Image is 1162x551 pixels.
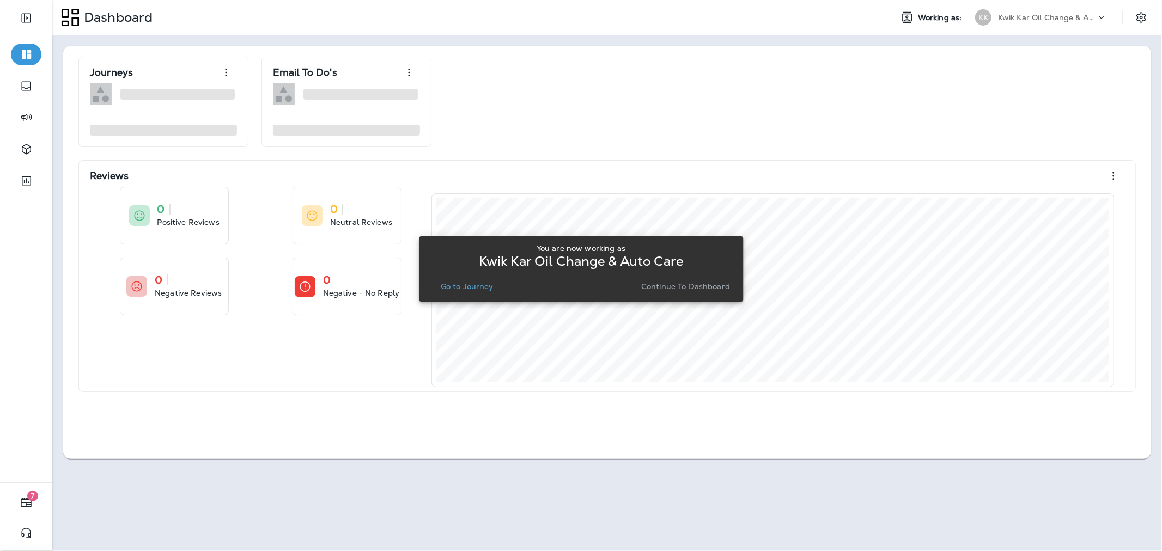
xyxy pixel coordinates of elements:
p: 0 [157,204,165,215]
p: Dashboard [80,9,153,26]
button: Settings [1131,8,1151,27]
p: Negative - No Reply [323,287,400,298]
p: Neutral Reviews [330,217,392,228]
p: You are now working as [537,244,625,253]
p: Email To Do's [273,67,337,78]
p: Positive Reviews [157,217,220,228]
div: KK [975,9,991,26]
p: 0 [323,274,331,285]
p: Journeys [90,67,133,78]
button: Expand Sidebar [11,7,41,29]
button: 7 [11,492,41,513]
button: Continue to Dashboard [637,279,734,294]
p: Negative Reviews [155,287,222,298]
span: Working as: [918,13,964,22]
p: 0 [155,274,162,285]
p: Go to Journey [441,282,494,291]
span: 7 [27,491,38,501]
p: Kwik Kar Oil Change & Auto Care [998,13,1096,22]
p: Reviews [90,170,129,181]
button: Go to Journey [436,279,498,294]
p: Kwik Kar Oil Change & Auto Care [479,257,683,266]
p: 0 [330,204,338,215]
p: Continue to Dashboard [641,282,730,291]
